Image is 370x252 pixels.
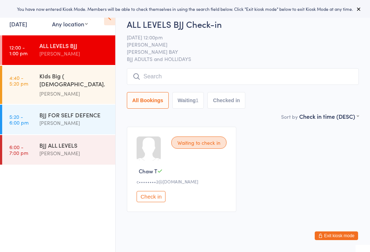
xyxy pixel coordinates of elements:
[315,231,358,240] button: Exit kiosk mode
[2,35,115,65] a: 12:00 -1:00 pmALL LEVELS BJJ[PERSON_NAME]
[39,49,109,58] div: [PERSON_NAME]
[137,178,229,184] div: c••••••••2@[DOMAIN_NAME]
[12,6,358,12] div: You have now entered Kiosk Mode. Members will be able to check themselves in using the search fie...
[127,92,169,109] button: All Bookings
[127,34,348,41] span: [DATE] 12:00pm
[52,20,88,28] div: Any location
[2,135,115,165] a: 6:00 -7:00 pmBJJ ALL LEVELS[PERSON_NAME]
[9,44,27,56] time: 12:00 - 1:00 pm
[127,55,359,62] span: BJJ ADULTS and HOLLIDAYS
[171,136,227,149] div: Waiting to check in
[9,20,27,28] a: [DATE]
[2,105,115,134] a: 5:20 -6:00 pmBJJ FOR SELF DEFENCE[PERSON_NAME]
[39,111,109,119] div: BJJ FOR SELF DEFENCE
[39,141,109,149] div: BJJ ALL LEVELS
[9,144,28,156] time: 6:00 - 7:00 pm
[39,119,109,127] div: [PERSON_NAME]
[39,72,109,90] div: KIds Big ( [DEMOGRAPHIC_DATA]. - [DEMOGRAPHIC_DATA].)
[137,191,165,202] button: Check in
[9,75,28,86] time: 4:40 - 5:20 pm
[281,113,298,120] label: Sort by
[2,66,115,104] a: 4:40 -5:20 pmKIds Big ( [DEMOGRAPHIC_DATA]. - [DEMOGRAPHIC_DATA].)[PERSON_NAME]
[172,92,204,109] button: Waiting1
[299,112,359,120] div: Check in time (DESC)
[39,42,109,49] div: ALL LEVELS BJJ
[127,18,359,30] h2: ALL LEVELS BJJ Check-in
[196,97,199,103] div: 1
[127,41,348,48] span: [PERSON_NAME]
[39,149,109,157] div: [PERSON_NAME]
[39,90,109,98] div: [PERSON_NAME]
[207,92,245,109] button: Checked in
[127,48,348,55] span: [PERSON_NAME] BAY
[139,167,157,175] span: Chaw T
[9,114,29,125] time: 5:20 - 6:00 pm
[127,68,359,85] input: Search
